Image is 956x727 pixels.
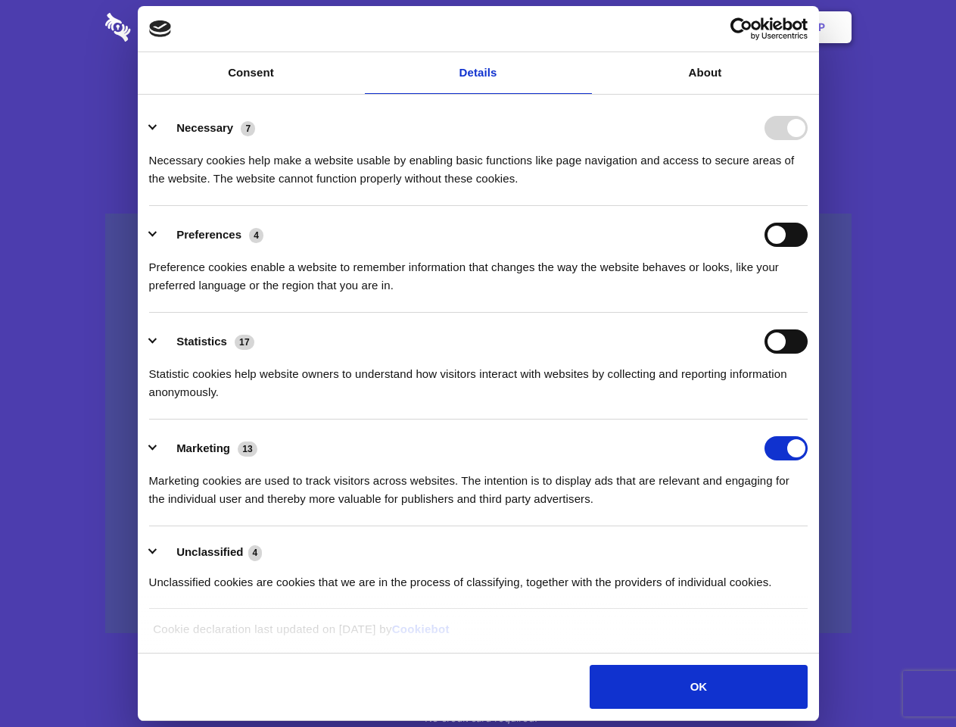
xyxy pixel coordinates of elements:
iframe: Drift Widget Chat Controller [880,651,938,709]
a: Consent [138,52,365,94]
button: Marketing (13) [149,436,267,460]
div: Necessary cookies help make a website usable by enabling basic functions like page navigation and... [149,140,808,188]
img: logo-wordmark-white-trans-d4663122ce5f474addd5e946df7df03e33cb6a1c49d2221995e7729f52c070b2.svg [105,13,235,42]
button: OK [590,665,807,709]
a: Contact [614,4,684,51]
div: Unclassified cookies are cookies that we are in the process of classifying, together with the pro... [149,562,808,591]
label: Necessary [176,121,233,134]
span: 13 [238,442,257,457]
label: Preferences [176,228,241,241]
div: Statistic cookies help website owners to understand how visitors interact with websites by collec... [149,354,808,401]
a: About [592,52,819,94]
button: Statistics (17) [149,329,264,354]
button: Preferences (4) [149,223,273,247]
span: 17 [235,335,254,350]
span: 7 [241,121,255,136]
span: 4 [248,545,263,560]
a: Cookiebot [392,622,450,635]
a: Wistia video thumbnail [105,214,852,634]
img: logo [149,20,172,37]
a: Details [365,52,592,94]
button: Necessary (7) [149,116,265,140]
div: Cookie declaration last updated on [DATE] by [142,620,814,650]
button: Unclassified (4) [149,543,272,562]
label: Statistics [176,335,227,348]
a: Pricing [444,4,510,51]
span: 4 [249,228,263,243]
h1: Eliminate Slack Data Loss. [105,68,852,123]
a: Usercentrics Cookiebot - opens in a new window [675,17,808,40]
div: Marketing cookies are used to track visitors across websites. The intention is to display ads tha... [149,460,808,508]
div: Preference cookies enable a website to remember information that changes the way the website beha... [149,247,808,295]
h4: Auto-redaction of sensitive data, encrypted data sharing and self-destructing private chats. Shar... [105,138,852,188]
a: Login [687,4,752,51]
label: Marketing [176,442,230,454]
